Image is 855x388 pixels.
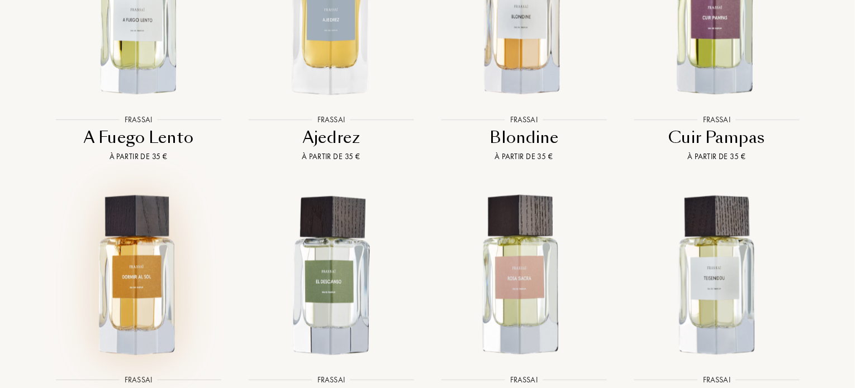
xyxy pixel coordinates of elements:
div: Blondine [432,127,616,149]
div: Frassai [312,374,350,386]
img: Teisenddu Frassai [630,189,804,362]
img: Dormir Al Sol Frassai [51,189,225,362]
div: Frassai [119,113,158,125]
div: Frassai [505,113,543,125]
div: Ajedrez [239,127,423,149]
div: Frassai [697,374,736,386]
div: À partir de 35 € [432,151,616,162]
div: Cuir Pampas [625,127,809,149]
img: El Descanso Frassai [244,189,418,362]
div: A Fuego Lento [46,127,230,149]
div: À partir de 35 € [625,151,809,162]
div: Frassai [505,374,543,386]
div: Frassai [312,113,350,125]
div: Frassai [697,113,736,125]
img: Rosa Sacra Frassai [437,189,611,362]
div: À partir de 35 € [239,151,423,162]
div: Frassai [119,374,158,386]
div: À partir de 35 € [46,151,230,162]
